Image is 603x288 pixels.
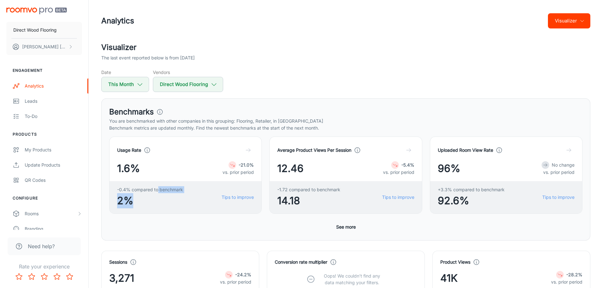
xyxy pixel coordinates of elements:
[220,279,251,285] p: vs. prior period
[542,194,575,201] a: Tips to improve
[277,193,340,208] span: 14.18
[548,13,590,28] button: Visualizer
[109,118,582,125] p: You are benchmarked with other companies in this grouping: Flooring, Retailer, in [GEOGRAPHIC_DATA]
[438,161,460,176] span: 96%
[25,225,82,232] div: Branding
[275,259,327,266] h4: Conversion rate multiplier
[109,259,127,266] h4: Sessions
[319,273,385,286] p: Oops! We couldn’t find any data matching your filters.
[25,98,82,105] div: Leads
[25,210,77,217] div: Rooms
[117,186,183,193] span: -0.4% compared to benchmark
[6,39,82,55] button: [PERSON_NAME] [PERSON_NAME]
[109,125,582,132] p: Benchmark metrics are updated monthly. Find the newest benchmarks at the start of the next month.
[440,271,458,286] span: 41K
[440,259,470,266] h4: Product Views
[223,169,254,176] p: vs. prior period
[13,270,25,283] button: Rate 1 star
[383,169,414,176] p: vs. prior period
[277,161,304,176] span: 12.46
[222,194,254,201] a: Tips to improve
[6,22,82,38] button: Direct Wood Flooring
[552,162,575,168] span: No change
[239,162,254,168] strong: -21.0%
[25,270,38,283] button: Rate 2 star
[51,270,63,283] button: Rate 4 star
[63,270,76,283] button: Rate 5 star
[13,27,57,34] p: Direct Wood Flooring
[25,113,82,120] div: To-do
[334,221,358,233] button: See more
[101,77,149,92] button: This Month
[438,186,505,193] span: +3.3% compared to benchmark
[28,242,55,250] span: Need help?
[235,272,251,277] strong: -24.2%
[542,169,575,176] p: vs. prior period
[22,43,67,50] p: [PERSON_NAME] [PERSON_NAME]
[109,106,154,118] h3: Benchmarks
[25,177,82,184] div: QR Codes
[153,69,223,76] h5: Vendors
[117,193,183,208] span: 2%
[277,186,340,193] span: -1.72 compared to benchmark
[117,161,140,176] span: 1.6%
[277,147,351,154] h4: Average Product Views Per Session
[566,272,582,277] strong: -28.2%
[38,270,51,283] button: Rate 3 star
[101,54,195,61] p: The last event reported below is from [DATE]
[25,162,82,169] div: Update Products
[382,194,414,201] a: Tips to improve
[109,271,134,286] span: 3,271
[153,77,223,92] button: Direct Wood Flooring
[551,279,582,285] p: vs. prior period
[5,263,83,270] p: Rate your experience
[25,83,82,89] div: Analytics
[101,15,134,27] h1: Analytics
[101,69,149,76] h5: Date
[438,193,505,208] span: 92.6%
[101,42,590,53] h2: Visualizer
[6,8,67,14] img: Roomvo PRO Beta
[438,147,493,154] h4: Uploaded Room View Rate
[401,162,414,168] strong: -5.4%
[117,147,141,154] h4: Usage Rate
[25,146,82,153] div: My Products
